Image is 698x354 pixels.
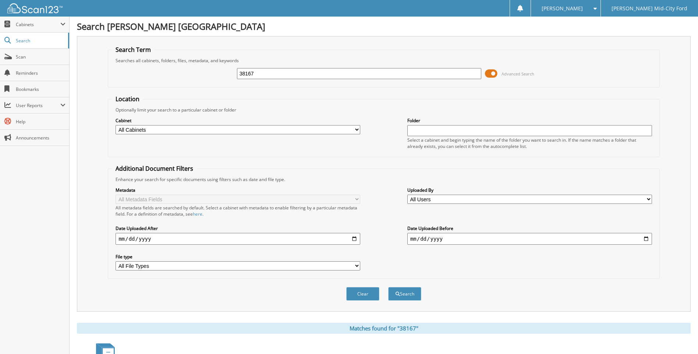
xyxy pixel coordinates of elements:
[116,225,360,231] label: Date Uploaded After
[112,107,655,113] div: Optionally limit your search to a particular cabinet or folder
[16,21,60,28] span: Cabinets
[116,205,360,217] div: All metadata fields are searched by default. Select a cabinet with metadata to enable filtering b...
[407,117,652,124] label: Folder
[112,95,143,103] legend: Location
[16,102,60,109] span: User Reports
[116,187,360,193] label: Metadata
[502,71,534,77] span: Advanced Search
[346,287,379,301] button: Clear
[16,54,65,60] span: Scan
[112,164,197,173] legend: Additional Document Filters
[77,323,691,334] div: Matches found for "38167"
[407,225,652,231] label: Date Uploaded Before
[193,211,202,217] a: here
[612,6,687,11] span: [PERSON_NAME] Mid-City Ford
[542,6,583,11] span: [PERSON_NAME]
[112,57,655,64] div: Searches all cabinets, folders, files, metadata, and keywords
[112,176,655,183] div: Enhance your search for specific documents using filters such as date and file type.
[407,137,652,149] div: Select a cabinet and begin typing the name of the folder you want to search in. If the name match...
[16,70,65,76] span: Reminders
[407,187,652,193] label: Uploaded By
[116,254,360,260] label: File type
[16,135,65,141] span: Announcements
[7,3,63,13] img: scan123-logo-white.svg
[16,118,65,125] span: Help
[77,20,691,32] h1: Search [PERSON_NAME] [GEOGRAPHIC_DATA]
[112,46,155,54] legend: Search Term
[16,86,65,92] span: Bookmarks
[116,117,360,124] label: Cabinet
[388,287,421,301] button: Search
[16,38,64,44] span: Search
[407,233,652,245] input: end
[116,233,360,245] input: start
